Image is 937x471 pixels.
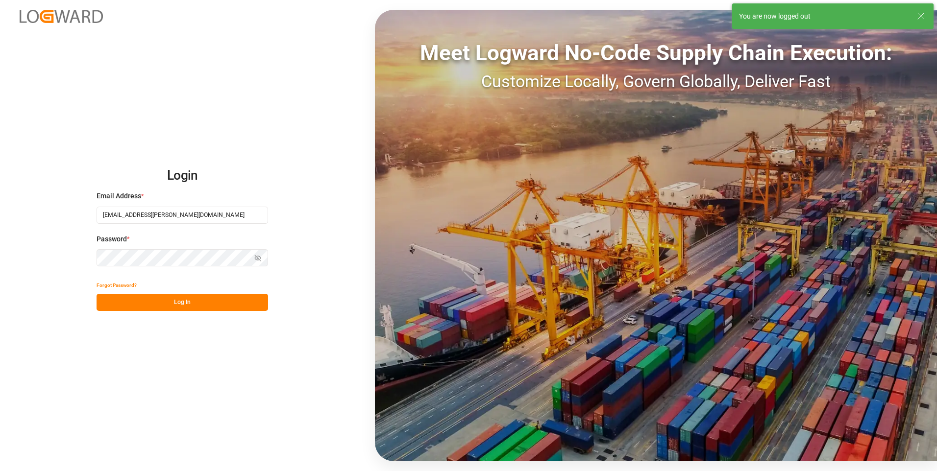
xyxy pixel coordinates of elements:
span: Email Address [97,191,141,201]
span: Password [97,234,127,244]
button: Forgot Password? [97,277,137,294]
img: Logward_new_orange.png [20,10,103,23]
input: Enter your email [97,207,268,224]
button: Log In [97,294,268,311]
div: Customize Locally, Govern Globally, Deliver Fast [375,69,937,94]
div: Meet Logward No-Code Supply Chain Execution: [375,37,937,69]
div: You are now logged out [739,11,908,22]
h2: Login [97,160,268,191]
